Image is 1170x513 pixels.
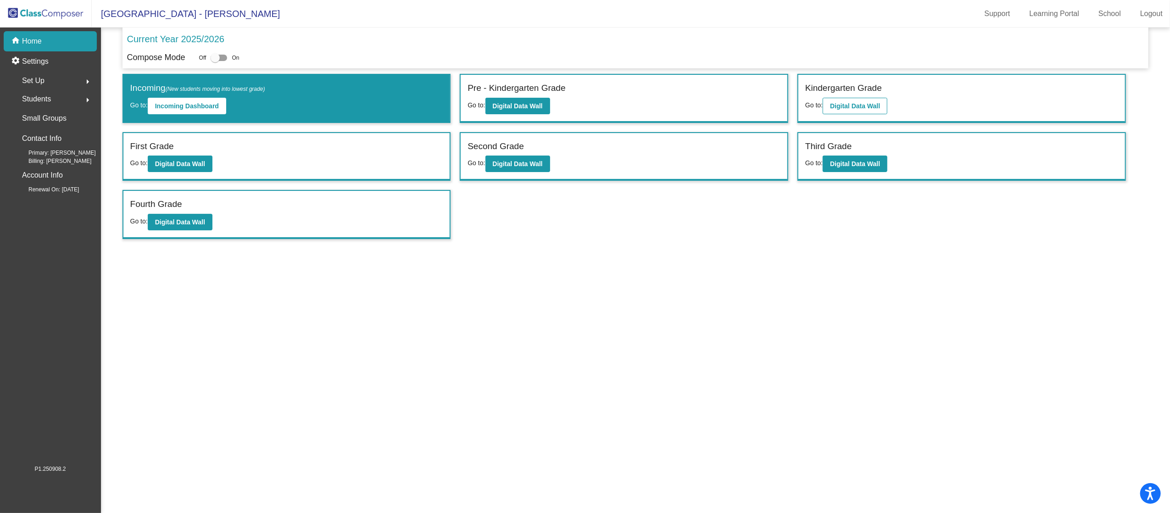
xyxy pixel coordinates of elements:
mat-icon: settings [11,56,22,67]
b: Digital Data Wall [493,160,543,167]
span: Go to: [130,217,148,225]
span: Primary: [PERSON_NAME] [14,149,96,157]
span: Students [22,93,51,106]
span: Billing: [PERSON_NAME] [14,157,91,165]
span: [GEOGRAPHIC_DATA] - [PERSON_NAME] [92,6,280,21]
mat-icon: arrow_right [82,76,93,87]
label: Third Grade [805,140,852,153]
label: First Grade [130,140,174,153]
p: Small Groups [22,112,67,125]
span: Off [199,54,206,62]
label: Second Grade [468,140,524,153]
span: Go to: [805,159,823,167]
span: Go to: [468,101,485,109]
b: Digital Data Wall [155,218,205,226]
label: Fourth Grade [130,198,182,211]
span: Renewal On: [DATE] [14,185,79,194]
span: Go to: [805,101,823,109]
span: On [232,54,239,62]
p: Settings [22,56,49,67]
span: (New students moving into lowest grade) [166,86,265,92]
a: School [1091,6,1128,21]
button: Digital Data Wall [485,98,550,114]
button: Digital Data Wall [148,214,212,230]
mat-icon: home [11,36,22,47]
b: Digital Data Wall [493,102,543,110]
button: Digital Data Wall [485,156,550,172]
a: Logout [1133,6,1170,21]
b: Digital Data Wall [830,160,880,167]
button: Incoming Dashboard [148,98,226,114]
span: Set Up [22,74,45,87]
button: Digital Data Wall [823,156,887,172]
label: Kindergarten Grade [805,82,882,95]
mat-icon: arrow_right [82,95,93,106]
p: Home [22,36,42,47]
p: Account Info [22,169,63,182]
span: Go to: [468,159,485,167]
p: Compose Mode [127,51,185,64]
button: Digital Data Wall [148,156,212,172]
a: Support [977,6,1018,21]
b: Incoming Dashboard [155,102,219,110]
span: Go to: [130,101,148,109]
p: Current Year 2025/2026 [127,32,224,46]
p: Contact Info [22,132,61,145]
button: Digital Data Wall [823,98,887,114]
span: Go to: [130,159,148,167]
label: Pre - Kindergarten Grade [468,82,565,95]
b: Digital Data Wall [155,160,205,167]
label: Incoming [130,82,265,95]
a: Learning Portal [1022,6,1087,21]
b: Digital Data Wall [830,102,880,110]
